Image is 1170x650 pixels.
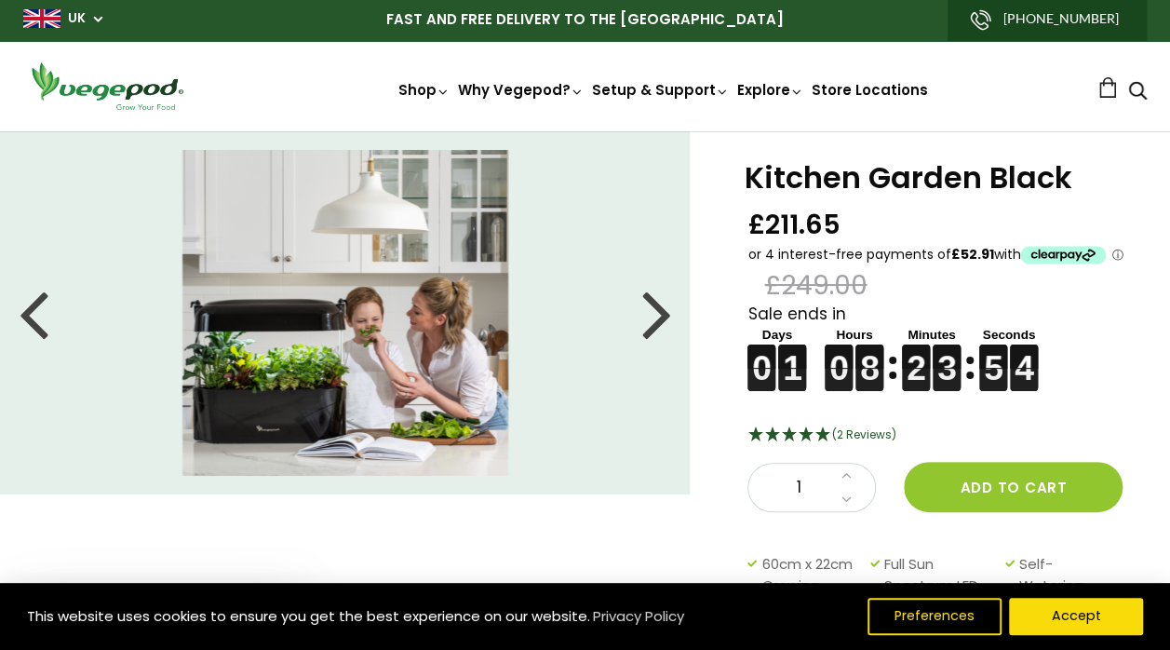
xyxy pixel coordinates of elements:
[68,9,86,28] a: UK
[979,345,1007,368] figure: 5
[747,424,1123,448] div: 5 Stars - 2 Reviews
[27,606,590,626] span: This website uses cookies to ensure you get the best experience on our website.
[744,163,1123,193] h1: Kitchen Garden Black
[747,303,1123,392] div: Sale ends in
[458,80,585,100] a: Why Vegepod?
[182,150,508,476] img: Kitchen Garden Black
[747,208,840,242] span: £211.65
[835,464,856,488] a: Increase quantity by 1
[831,427,895,442] span: 5 Stars - 2 Reviews
[884,554,996,617] span: Full Sun Spectrum LED Grow Light
[825,345,853,368] figure: 0
[1010,345,1038,368] figure: 4
[1128,83,1147,102] a: Search
[592,80,730,100] a: Setup & Support
[767,476,830,500] span: 1
[778,345,806,368] figure: 1
[867,598,1002,635] button: Preferences
[747,345,775,368] figure: 0
[23,60,191,113] img: Vegepod
[398,80,451,100] a: Shop
[1009,598,1143,635] button: Accept
[764,268,867,303] span: £249.00
[23,9,61,28] img: gb_large.png
[761,554,860,617] span: 60cm x 22cm Growing Space
[904,462,1123,512] button: Add to cart
[812,80,928,100] a: Store Locations
[737,80,804,100] a: Explore
[855,345,883,368] figure: 8
[933,345,961,368] figure: 3
[1019,554,1114,617] span: Self-Watering Wicking Beds
[835,488,856,512] a: Decrease quantity by 1
[590,600,687,633] a: Privacy Policy (opens in a new tab)
[902,345,930,368] figure: 2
